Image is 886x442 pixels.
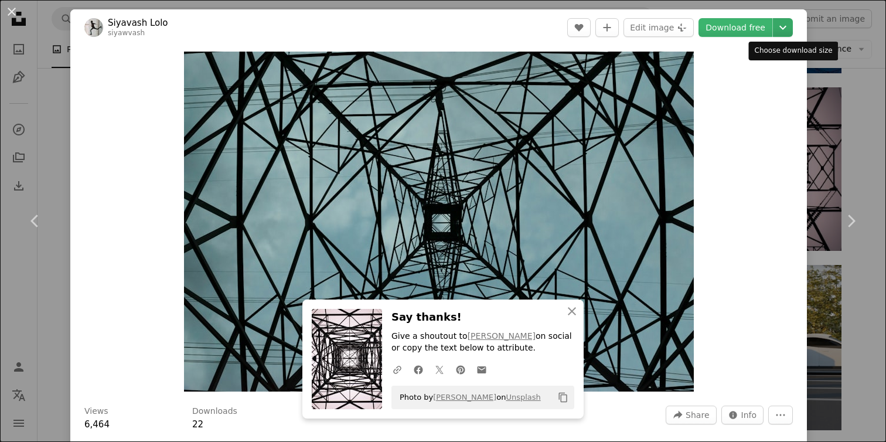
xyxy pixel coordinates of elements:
[184,52,694,392] button: Zoom in on this image
[408,358,429,381] a: Share on Facebook
[471,358,492,381] a: Share over email
[433,393,496,402] a: [PERSON_NAME]
[721,406,764,424] button: Stats about this image
[84,419,110,430] span: 6,464
[429,358,450,381] a: Share on Twitter
[686,406,709,424] span: Share
[749,42,839,60] div: Choose download size
[773,18,793,37] button: Choose download size
[84,18,103,37] img: Go to Siyavash Lolo's profile
[84,406,108,417] h3: Views
[192,419,203,430] span: 22
[741,406,757,424] span: Info
[623,18,694,37] button: Edit image
[553,387,573,407] button: Copy to clipboard
[595,18,619,37] button: Add to Collection
[108,17,168,29] a: Siyavash Lolo
[391,331,574,354] p: Give a shoutout to on social or copy the text below to attribute.
[506,393,540,402] a: Unsplash
[394,388,541,407] span: Photo by on
[391,309,574,326] h3: Say thanks!
[184,52,694,392] img: A high voltage power line with a sky in the background
[108,29,145,37] a: siyawvash
[192,406,237,417] h3: Downloads
[698,18,772,37] a: Download free
[816,165,886,277] a: Next
[666,406,716,424] button: Share this image
[468,331,536,341] a: [PERSON_NAME]
[567,18,591,37] button: Like
[450,358,471,381] a: Share on Pinterest
[768,406,793,424] button: More Actions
